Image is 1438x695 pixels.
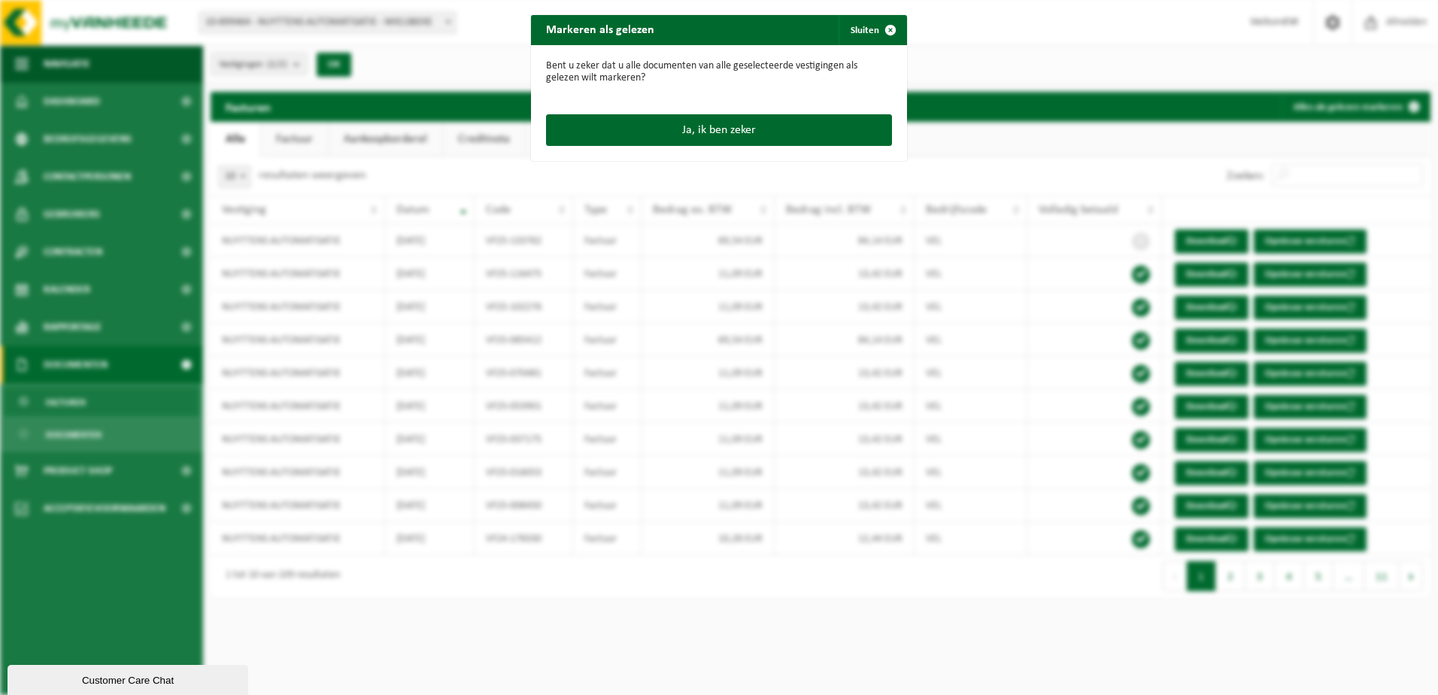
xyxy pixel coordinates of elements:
[839,15,906,45] button: Sluiten
[546,114,892,146] button: Ja, ik ben zeker
[546,60,892,84] p: Bent u zeker dat u alle documenten van alle geselecteerde vestigingen als gelezen wilt markeren?
[8,662,251,695] iframe: chat widget
[531,15,669,44] h2: Markeren als gelezen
